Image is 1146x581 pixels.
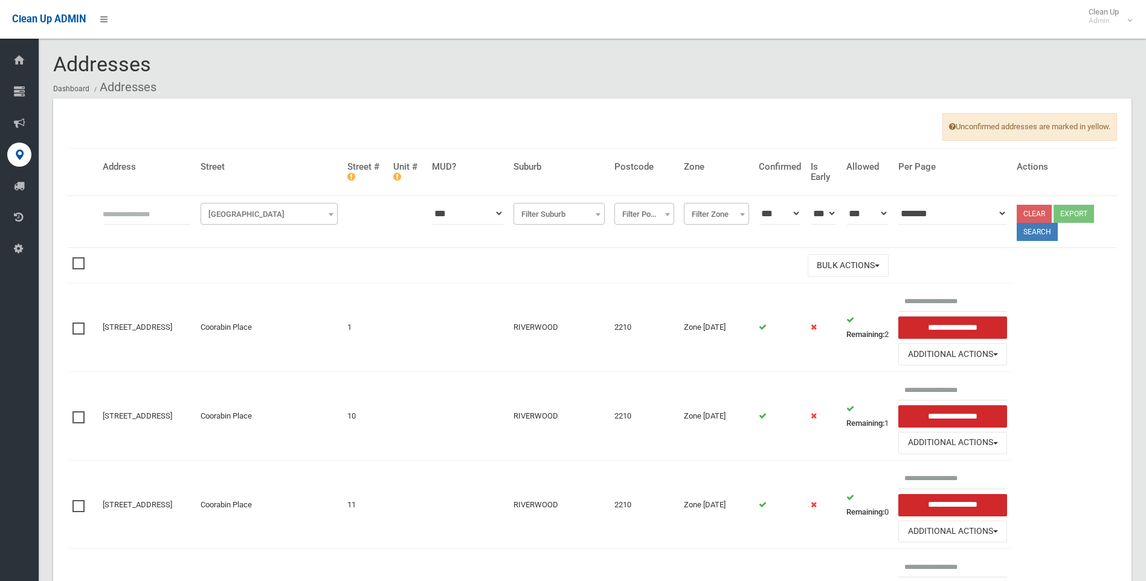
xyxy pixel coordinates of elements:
span: Addresses [53,52,151,76]
td: 2210 [610,460,679,549]
td: 2210 [610,372,679,461]
button: Additional Actions [898,343,1007,365]
button: Bulk Actions [808,254,889,277]
span: Clean Up [1083,7,1131,25]
td: 2 [842,283,893,372]
span: Clean Up ADMIN [12,13,86,25]
h4: Zone [684,162,749,172]
a: Clear [1017,205,1052,223]
h4: Confirmed [759,162,801,172]
h4: Street [201,162,338,172]
td: 11 [343,460,389,549]
a: [STREET_ADDRESS] [103,411,172,420]
td: 10 [343,372,389,461]
strong: Remaining: [846,330,884,339]
button: Additional Actions [898,432,1007,454]
span: Filter Postcode [614,203,674,225]
span: Filter Zone [684,203,749,225]
td: RIVERWOOD [509,372,610,461]
span: Filter Street [201,203,338,225]
span: Filter Suburb [517,206,602,223]
span: Filter Postcode [617,206,671,223]
td: 0 [842,460,893,549]
li: Addresses [91,76,156,98]
a: Dashboard [53,85,89,93]
button: Search [1017,223,1058,241]
h4: Suburb [513,162,605,172]
h4: MUD? [432,162,504,172]
h4: Address [103,162,191,172]
strong: Remaining: [846,419,884,428]
a: [STREET_ADDRESS] [103,323,172,332]
h4: Is Early [811,162,837,182]
small: Admin [1089,16,1119,25]
td: Coorabin Place [196,283,343,372]
button: Export [1054,205,1094,223]
td: RIVERWOOD [509,283,610,372]
td: 2210 [610,283,679,372]
td: RIVERWOOD [509,460,610,549]
h4: Street # [347,162,384,182]
span: Filter Suburb [513,203,605,225]
span: Filter Zone [687,206,746,223]
span: Unconfirmed addresses are marked in yellow. [942,113,1117,141]
strong: Remaining: [846,507,884,516]
td: Coorabin Place [196,460,343,549]
span: Filter Street [204,206,335,223]
td: Zone [DATE] [679,372,754,461]
a: [STREET_ADDRESS] [103,500,172,509]
td: Zone [DATE] [679,283,754,372]
button: Additional Actions [898,521,1007,543]
h4: Allowed [846,162,889,172]
h4: Actions [1017,162,1112,172]
h4: Unit # [393,162,422,182]
td: Coorabin Place [196,372,343,461]
h4: Postcode [614,162,674,172]
td: 1 [842,372,893,461]
h4: Per Page [898,162,1007,172]
td: Zone [DATE] [679,460,754,549]
td: 1 [343,283,389,372]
